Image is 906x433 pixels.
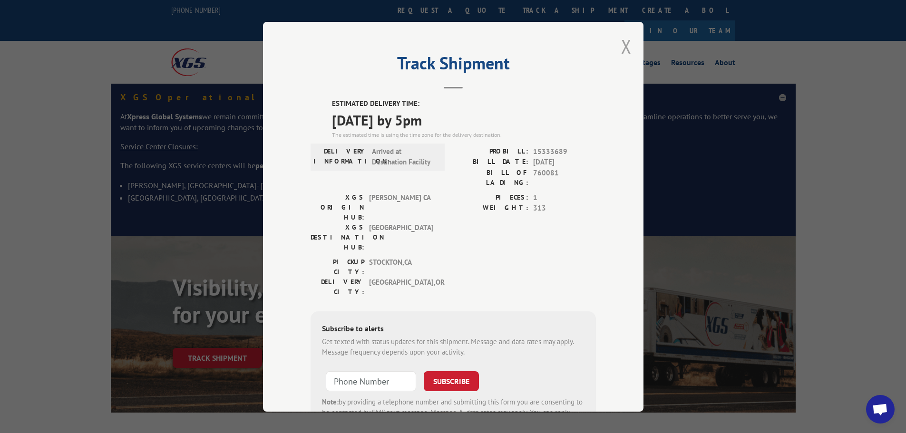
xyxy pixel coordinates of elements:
span: 1 [533,192,596,203]
span: [GEOGRAPHIC_DATA] , OR [369,277,433,297]
span: [PERSON_NAME] CA [369,192,433,222]
div: Subscribe to alerts [322,322,585,336]
span: STOCKTON , CA [369,257,433,277]
h2: Track Shipment [311,57,596,75]
label: PICKUP CITY: [311,257,364,277]
label: WEIGHT: [453,203,528,214]
span: [GEOGRAPHIC_DATA] [369,222,433,252]
strong: Note: [322,397,339,406]
span: 760081 [533,167,596,187]
span: 313 [533,203,596,214]
label: XGS ORIGIN HUB: [311,192,364,222]
label: PIECES: [453,192,528,203]
label: ESTIMATED DELIVERY TIME: [332,98,596,109]
label: DELIVERY CITY: [311,277,364,297]
a: Open chat [866,395,895,423]
label: PROBILL: [453,146,528,157]
input: Phone Number [326,371,416,391]
button: SUBSCRIBE [424,371,479,391]
span: [DATE] [533,157,596,168]
div: Get texted with status updates for this shipment. Message and data rates may apply. Message frequ... [322,336,585,357]
span: [DATE] by 5pm [332,109,596,130]
span: Arrived at Destination Facility [372,146,436,167]
label: DELIVERY INFORMATION: [313,146,367,167]
span: 15333689 [533,146,596,157]
label: XGS DESTINATION HUB: [311,222,364,252]
div: by providing a telephone number and submitting this form you are consenting to be contacted by SM... [322,396,585,429]
button: Close modal [621,34,632,59]
label: BILL OF LADING: [453,167,528,187]
label: BILL DATE: [453,157,528,168]
div: The estimated time is using the time zone for the delivery destination. [332,130,596,139]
